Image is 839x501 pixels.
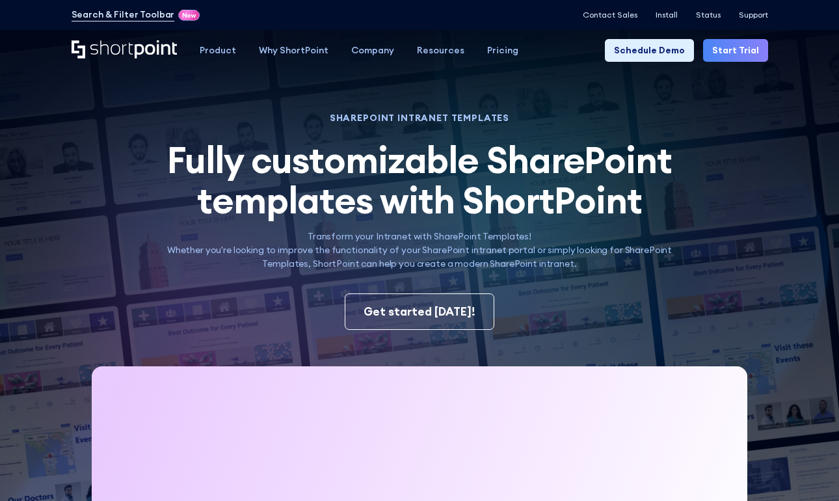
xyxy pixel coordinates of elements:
a: Company [340,39,406,62]
a: Contact Sales [583,10,637,20]
div: Get started [DATE]! [364,303,475,320]
a: Pricing [476,39,530,62]
a: Why ShortPoint [248,39,340,62]
a: Status [696,10,721,20]
p: Transform your Intranet with SharePoint Templates! Whether you're looking to improve the function... [153,230,686,271]
div: Company [351,44,394,57]
a: Start Trial [703,39,768,62]
a: Search & Filter Toolbar [72,8,175,21]
a: Get started [DATE]! [345,293,494,330]
a: Product [189,39,248,62]
a: Support [739,10,768,20]
div: Product [200,44,236,57]
div: Pricing [487,44,518,57]
div: Why ShortPoint [259,44,328,57]
a: Install [656,10,678,20]
span: Fully customizable SharePoint templates with ShortPoint [167,137,672,223]
div: Resources [417,44,464,57]
a: Schedule Demo [605,39,694,62]
a: Home [72,40,178,60]
iframe: Chat Widget [774,439,839,501]
h1: SHAREPOINT INTRANET TEMPLATES [153,114,686,122]
a: Resources [406,39,476,62]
